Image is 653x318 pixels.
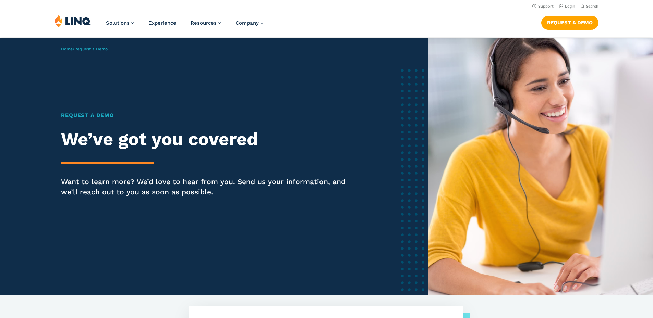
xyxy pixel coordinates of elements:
nav: Primary Navigation [106,14,263,37]
button: Open Search Bar [581,4,598,9]
h1: Request a Demo [61,111,350,119]
a: Solutions [106,20,134,26]
a: Resources [191,20,221,26]
a: Login [559,4,575,9]
span: Resources [191,20,217,26]
img: Female software representative [428,38,653,295]
span: Company [235,20,259,26]
span: Request a Demo [74,47,108,51]
span: Search [586,4,598,9]
span: Solutions [106,20,130,26]
a: Support [532,4,554,9]
nav: Button Navigation [541,14,598,29]
h2: We’ve got you covered [61,129,350,150]
a: Home [61,47,73,51]
img: LINQ | K‑12 Software [55,14,91,27]
a: Experience [148,20,176,26]
a: Request a Demo [541,16,598,29]
span: / [61,47,108,51]
p: Want to learn more? We’d love to hear from you. Send us your information, and we’ll reach out to ... [61,177,350,197]
a: Company [235,20,263,26]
